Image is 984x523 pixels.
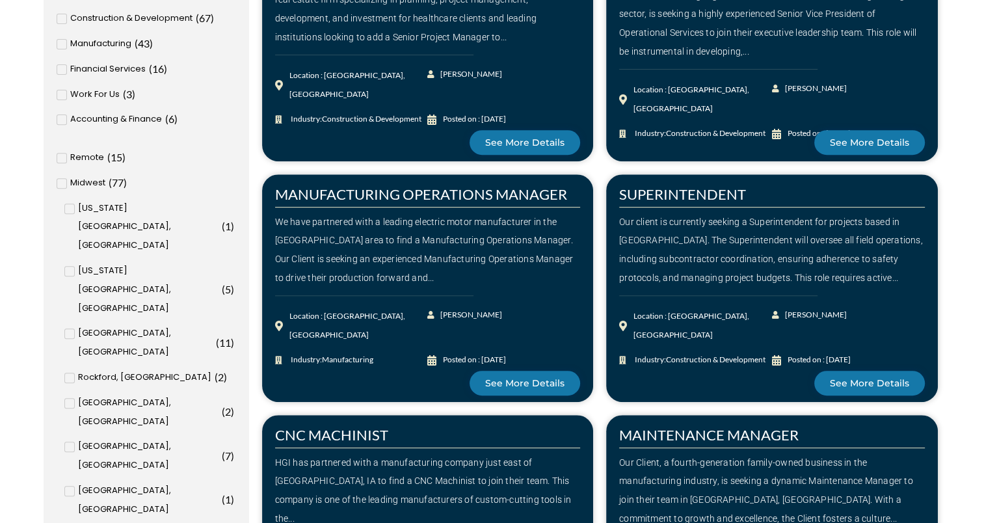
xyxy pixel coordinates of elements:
[772,306,848,325] a: [PERSON_NAME]
[814,371,925,396] a: See More Details
[215,371,218,383] span: (
[211,12,214,24] span: )
[165,113,168,125] span: (
[70,110,162,129] span: Accounting & Finance
[222,283,225,295] span: (
[632,351,765,369] span: Industry:
[216,336,219,349] span: (
[78,199,219,255] span: [US_STATE][GEOGRAPHIC_DATA], [GEOGRAPHIC_DATA]
[78,437,219,475] span: [GEOGRAPHIC_DATA], [GEOGRAPHIC_DATA]
[322,114,421,124] span: Construction & Development
[485,138,565,147] span: See More Details
[70,85,120,104] span: Work For Us
[199,12,211,24] span: 67
[666,355,765,364] span: Construction & Development
[78,394,219,431] span: [GEOGRAPHIC_DATA], [GEOGRAPHIC_DATA]
[619,351,772,369] a: Industry:Construction & Development
[275,110,428,129] a: Industry:Construction & Development
[275,351,428,369] a: Industry:Manufacturing
[830,379,909,388] span: See More Details
[225,283,231,295] span: 5
[222,405,225,418] span: (
[78,481,219,519] span: [GEOGRAPHIC_DATA], [GEOGRAPHIC_DATA]
[218,371,224,383] span: 2
[164,62,167,75] span: )
[70,34,131,53] span: Manufacturing
[70,174,105,193] span: Midwest
[231,336,234,349] span: )
[152,62,164,75] span: 16
[470,371,580,396] a: See More Details
[225,220,231,232] span: 1
[124,176,127,189] span: )
[70,148,104,167] span: Remote
[485,379,565,388] span: See More Details
[70,9,193,28] span: Construction & Development
[289,66,428,104] div: Location : [GEOGRAPHIC_DATA], [GEOGRAPHIC_DATA]
[168,113,174,125] span: 6
[231,493,234,505] span: )
[437,65,502,84] span: [PERSON_NAME]
[772,79,848,98] a: [PERSON_NAME]
[231,405,234,418] span: )
[224,371,227,383] span: )
[782,306,847,325] span: [PERSON_NAME]
[275,185,567,203] a: MANUFACTURING OPERATIONS MANAGER
[70,60,146,79] span: Financial Services
[222,449,225,462] span: (
[78,368,211,387] span: Rockford, [GEOGRAPHIC_DATA]
[107,151,111,163] span: (
[123,88,126,100] span: (
[287,110,421,129] span: Industry:
[619,185,746,203] a: SUPERINTENDENT
[275,213,581,288] div: We have partnered with a leading electric motor manufacturer in the [GEOGRAPHIC_DATA] area to fin...
[633,81,772,118] div: Location : [GEOGRAPHIC_DATA], [GEOGRAPHIC_DATA]
[132,88,135,100] span: )
[437,306,502,325] span: [PERSON_NAME]
[122,151,126,163] span: )
[109,176,112,189] span: (
[150,37,153,49] span: )
[427,65,503,84] a: [PERSON_NAME]
[222,220,225,232] span: (
[275,426,388,444] a: CNC MACHINIST
[814,130,925,155] a: See More Details
[126,88,132,100] span: 3
[174,113,178,125] span: )
[112,176,124,189] span: 77
[322,355,373,364] span: Manufacturing
[470,130,580,155] a: See More Details
[78,261,219,317] span: [US_STATE][GEOGRAPHIC_DATA], [GEOGRAPHIC_DATA]
[443,110,506,129] div: Posted on : [DATE]
[427,306,503,325] a: [PERSON_NAME]
[287,351,373,369] span: Industry:
[111,151,122,163] span: 15
[225,405,231,418] span: 2
[135,37,138,49] span: (
[231,283,234,295] span: )
[222,493,225,505] span: (
[619,213,925,288] div: Our client is currently seeking a Superintendent for projects based in [GEOGRAPHIC_DATA]. The Sup...
[443,351,506,369] div: Posted on : [DATE]
[830,138,909,147] span: See More Details
[149,62,152,75] span: (
[219,336,231,349] span: 11
[782,79,847,98] span: [PERSON_NAME]
[78,324,213,362] span: [GEOGRAPHIC_DATA], [GEOGRAPHIC_DATA]
[138,37,150,49] span: 43
[231,449,234,462] span: )
[289,307,428,345] div: Location : [GEOGRAPHIC_DATA], [GEOGRAPHIC_DATA]
[225,449,231,462] span: 7
[196,12,199,24] span: (
[231,220,234,232] span: )
[619,426,799,444] a: MAINTENANCE MANAGER
[225,493,231,505] span: 1
[788,351,851,369] div: Posted on : [DATE]
[633,307,772,345] div: Location : [GEOGRAPHIC_DATA], [GEOGRAPHIC_DATA]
